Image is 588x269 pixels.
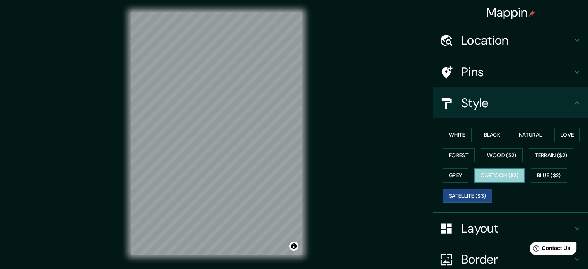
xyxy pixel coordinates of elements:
[443,189,492,203] button: Satellite ($3)
[474,168,525,183] button: Cartoon ($2)
[461,33,573,48] h4: Location
[531,168,567,183] button: Blue ($2)
[519,239,579,260] iframe: Help widget launcher
[131,12,302,255] canvas: Map
[461,64,573,80] h4: Pins
[486,5,535,20] h4: Mappin
[481,148,523,163] button: Wood ($2)
[461,95,573,111] h4: Style
[433,25,588,56] div: Location
[443,148,475,163] button: Forest
[529,148,574,163] button: Terrain ($2)
[461,221,573,236] h4: Layout
[529,10,535,17] img: pin-icon.png
[289,242,298,251] button: Toggle attribution
[443,168,468,183] button: Grey
[478,128,507,142] button: Black
[433,213,588,244] div: Layout
[433,57,588,87] div: Pins
[513,128,548,142] button: Natural
[554,128,580,142] button: Love
[461,252,573,267] h4: Border
[443,128,472,142] button: White
[433,87,588,118] div: Style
